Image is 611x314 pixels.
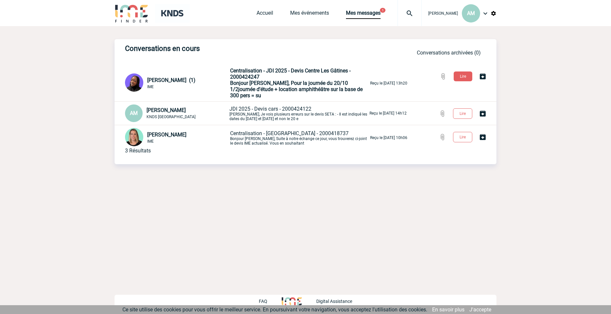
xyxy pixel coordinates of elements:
p: FAQ [259,299,267,304]
span: IME [147,139,154,144]
p: Reçu le [DATE] 14h12 [369,111,407,116]
a: Lire [448,110,479,116]
button: 1 [380,8,385,13]
a: Mes événements [290,10,329,19]
span: Bonjour [PERSON_NAME], Pour la journée du 20/10 1/2journée d'étude + location amphithéâtre sur la... [230,80,363,99]
a: [PERSON_NAME] IME Centralisation - [GEOGRAPHIC_DATA] - 2000418737Bonjour [PERSON_NAME], Suite à n... [125,134,407,140]
span: Ce site utilise des cookies pour vous offrir le meilleur service. En poursuivant votre navigation... [122,306,427,313]
img: http://www.idealmeetingsevents.fr/ [282,297,302,305]
div: Conversation privée : Client - Agence [125,73,229,93]
a: Lire [448,73,479,79]
a: Conversations archivées (0) [417,50,481,56]
a: AM [PERSON_NAME] KNDS [GEOGRAPHIC_DATA] JDI 2025 - Devis cars - 2000424122[PERSON_NAME], Je vois ... [125,110,407,116]
div: Conversation privée : Client - Agence [125,104,228,122]
button: Lire [453,132,472,142]
span: [PERSON_NAME] [428,11,458,16]
button: Lire [453,108,472,119]
a: En savoir plus [432,306,464,313]
img: 131349-0.png [125,73,143,92]
a: Lire [448,133,479,140]
span: Centralisation - [GEOGRAPHIC_DATA] - 2000418737 [230,130,349,136]
div: Conversation privée : Client - Agence [125,128,229,148]
span: [PERSON_NAME] [147,107,186,113]
p: Reçu le [DATE] 10h06 [370,135,407,140]
h3: Conversations en cours [125,44,321,53]
span: IME [147,85,154,89]
span: [PERSON_NAME] [147,132,186,138]
span: KNDS [GEOGRAPHIC_DATA] [147,115,196,119]
img: Archiver la conversation [479,110,487,118]
p: Digital Assistance [316,299,352,304]
img: Archiver la conversation [479,72,487,80]
div: 3 Résultats [125,148,151,154]
span: JDI 2025 - Devis cars - 2000424122 [229,106,311,112]
span: [PERSON_NAME] (1) [147,77,196,83]
a: Accueil [257,10,273,19]
img: 112968-1.png [125,128,143,146]
span: AM [130,110,138,116]
a: FAQ [259,298,282,304]
img: Archiver la conversation [479,133,487,141]
a: [PERSON_NAME] (1) IME Centralisation - JDI 2025 - Devis Centre Les Gâtines - 2000424247Bonjour [P... [125,80,407,86]
p: [PERSON_NAME], Je vois plusieurs erreurs sur le devis SETA : - Il est indiqué les dates du [DATE]... [229,106,368,121]
img: IME-Finder [115,4,149,23]
a: Mes messages [346,10,381,19]
p: Reçu le [DATE] 13h20 [370,81,407,86]
span: AM [467,10,475,16]
span: Centralisation - JDI 2025 - Devis Centre Les Gâtines - 2000424247 [230,68,351,80]
p: Bonjour [PERSON_NAME], Suite à notre échange ce jour, vous trouverez ci-joint le devis IME actual... [230,130,369,146]
button: Lire [454,71,472,81]
a: J'accepte [469,306,491,313]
